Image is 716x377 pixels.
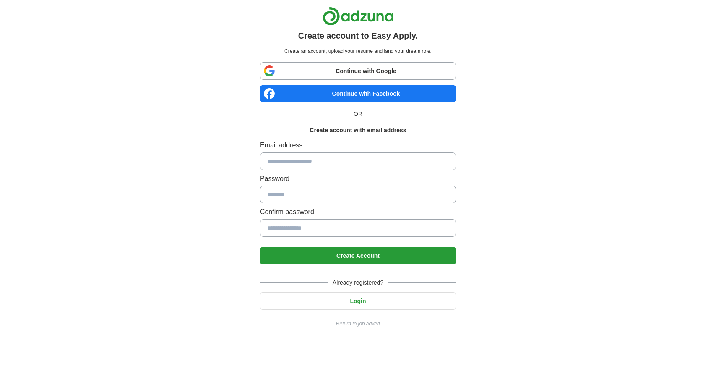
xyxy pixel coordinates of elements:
[260,320,456,328] a: Return to job advert
[310,126,406,135] h1: Create account with email address
[260,62,456,80] a: Continue with Google
[260,85,456,102] a: Continue with Facebook
[323,7,394,26] img: Adzuna logo
[298,29,418,42] h1: Create account to Easy Apply.
[328,278,388,287] span: Already registered?
[260,140,456,151] label: Email address
[262,47,454,55] p: Create an account, upload your resume and land your dream role.
[260,207,456,217] label: Confirm password
[260,247,456,264] button: Create Account
[349,109,367,118] span: OR
[260,298,456,304] a: Login
[260,292,456,310] button: Login
[260,173,456,184] label: Password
